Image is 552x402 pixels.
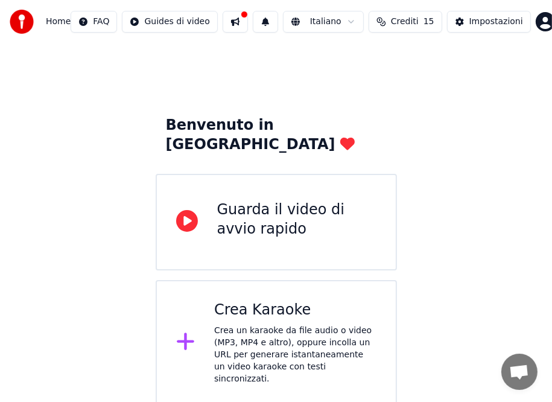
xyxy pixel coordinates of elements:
[217,200,376,239] div: Guarda il video di avvio rapido
[214,301,376,320] div: Crea Karaoke
[369,11,442,33] button: Crediti15
[501,354,538,390] a: Aprire la chat
[447,11,531,33] button: Impostazioni
[391,16,419,28] span: Crediti
[10,10,34,34] img: youka
[214,325,376,385] div: Crea un karaoke da file audio o video (MP3, MP4 e altro), oppure incolla un URL per generare ista...
[71,11,117,33] button: FAQ
[469,16,523,28] div: Impostazioni
[46,16,71,28] span: Home
[122,11,217,33] button: Guides di video
[166,116,387,155] div: Benvenuto in [GEOGRAPHIC_DATA]
[424,16,434,28] span: 15
[46,16,71,28] nav: breadcrumb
